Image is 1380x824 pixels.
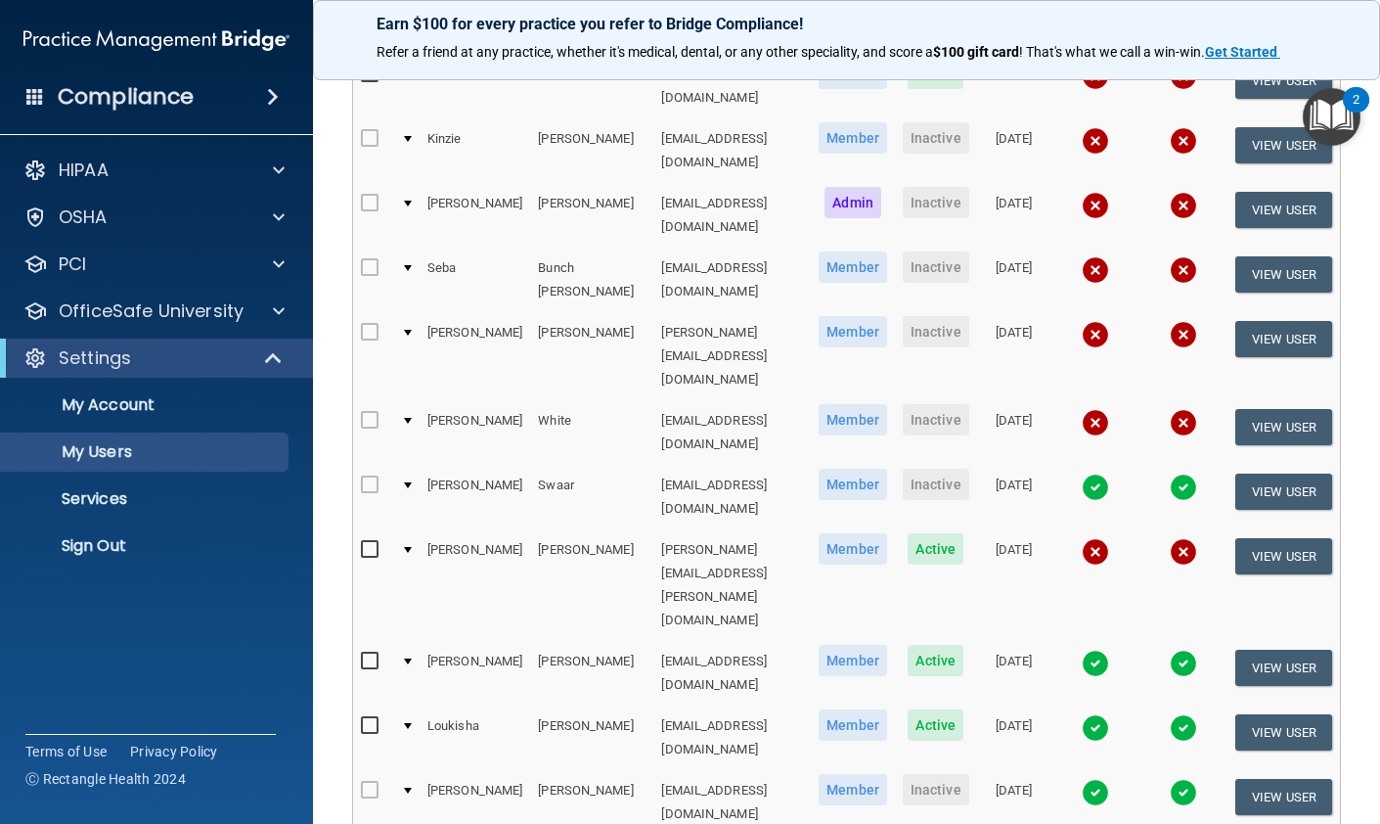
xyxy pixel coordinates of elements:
td: [DATE] [977,118,1051,183]
td: [PERSON_NAME] [530,529,653,641]
span: Member [819,533,887,565]
p: My Account [13,395,280,415]
button: View User [1235,650,1332,686]
span: Inactive [903,252,969,283]
img: tick.e7d51cea.svg [1170,650,1197,677]
img: cross.ca9f0e7f.svg [1170,538,1197,566]
button: View User [1235,474,1332,510]
img: cross.ca9f0e7f.svg [1170,192,1197,219]
td: [PERSON_NAME] [420,641,530,706]
span: Member [819,316,887,347]
td: [PERSON_NAME] [420,312,530,400]
img: tick.e7d51cea.svg [1082,650,1109,677]
img: tick.e7d51cea.svg [1082,779,1109,806]
button: View User [1235,256,1332,293]
span: Inactive [903,774,969,805]
td: [PERSON_NAME] [420,183,530,248]
td: [PERSON_NAME] [530,183,653,248]
p: OSHA [59,206,108,229]
a: Privacy Policy [130,742,218,761]
td: [PERSON_NAME] [530,118,653,183]
td: [EMAIL_ADDRESS][DOMAIN_NAME] [653,118,811,183]
td: [PERSON_NAME] [420,529,530,641]
span: Admin [824,187,881,218]
img: tick.e7d51cea.svg [1082,714,1109,742]
p: Earn $100 for every practice you refer to Bridge Compliance! [377,15,1316,33]
td: [EMAIL_ADDRESS][DOMAIN_NAME] [653,400,811,465]
td: [EMAIL_ADDRESS][DOMAIN_NAME] [653,54,811,118]
td: [EMAIL_ADDRESS][DOMAIN_NAME] [653,706,811,770]
span: Ⓒ Rectangle Health 2024 [25,769,186,789]
td: [DATE] [977,54,1051,118]
img: cross.ca9f0e7f.svg [1170,409,1197,436]
a: Settings [23,346,284,370]
p: OfficeSafe University [59,299,244,323]
span: Member [819,122,887,154]
span: Inactive [903,469,969,500]
span: Member [819,774,887,805]
button: View User [1235,127,1332,163]
p: Services [13,489,280,509]
a: OfficeSafe University [23,299,285,323]
img: cross.ca9f0e7f.svg [1082,256,1109,284]
td: [DATE] [977,706,1051,770]
img: tick.e7d51cea.svg [1170,474,1197,501]
span: Inactive [903,187,969,218]
td: [PERSON_NAME] [530,54,653,118]
td: [PERSON_NAME] [420,465,530,529]
img: cross.ca9f0e7f.svg [1170,321,1197,348]
td: [EMAIL_ADDRESS][DOMAIN_NAME] [653,248,811,312]
td: Loukisha [420,706,530,770]
span: Member [819,252,887,283]
p: HIPAA [59,159,109,182]
p: Settings [59,346,131,370]
button: View User [1235,409,1332,445]
td: [DATE] [977,641,1051,706]
td: [PERSON_NAME][EMAIL_ADDRESS][DOMAIN_NAME] [653,312,811,400]
h4: Compliance [58,83,194,111]
td: [EMAIL_ADDRESS][DOMAIN_NAME] [653,183,811,248]
td: [DATE] [977,400,1051,465]
span: Member [819,645,887,676]
img: cross.ca9f0e7f.svg [1170,127,1197,155]
img: tick.e7d51cea.svg [1170,779,1197,806]
img: cross.ca9f0e7f.svg [1082,192,1109,219]
a: OSHA [23,206,285,229]
td: Kinzie [420,118,530,183]
td: [DATE] [977,183,1051,248]
td: [EMAIL_ADDRESS][DOMAIN_NAME] [653,641,811,706]
p: Sign Out [13,536,280,556]
button: View User [1235,538,1332,574]
td: [DATE] [977,465,1051,529]
td: [PERSON_NAME] [530,641,653,706]
button: Open Resource Center, 2 new notifications [1303,88,1360,146]
button: View User [1235,779,1332,815]
span: Member [819,404,887,435]
img: cross.ca9f0e7f.svg [1170,256,1197,284]
img: cross.ca9f0e7f.svg [1082,409,1109,436]
a: Terms of Use [25,742,107,761]
td: [PERSON_NAME] [420,400,530,465]
td: [DATE] [977,248,1051,312]
button: View User [1235,321,1332,357]
span: Member [819,710,887,741]
img: cross.ca9f0e7f.svg [1082,321,1109,348]
span: Active [908,533,963,565]
p: PCI [59,252,86,276]
td: [PERSON_NAME][EMAIL_ADDRESS][PERSON_NAME][DOMAIN_NAME] [653,529,811,641]
td: Swaar [530,465,653,529]
img: cross.ca9f0e7f.svg [1082,538,1109,566]
img: PMB logo [23,21,289,60]
td: [DATE] [977,312,1051,400]
button: View User [1235,714,1332,751]
span: Inactive [903,316,969,347]
span: Refer a friend at any practice, whether it's medical, dental, or any other speciality, and score a [377,44,933,60]
p: My Users [13,442,280,462]
td: [PERSON_NAME] [420,54,530,118]
strong: Get Started [1205,44,1277,60]
a: Get Started [1205,44,1280,60]
div: 2 [1353,100,1359,125]
span: Active [908,710,963,741]
td: Bunch [PERSON_NAME] [530,248,653,312]
td: White [530,400,653,465]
